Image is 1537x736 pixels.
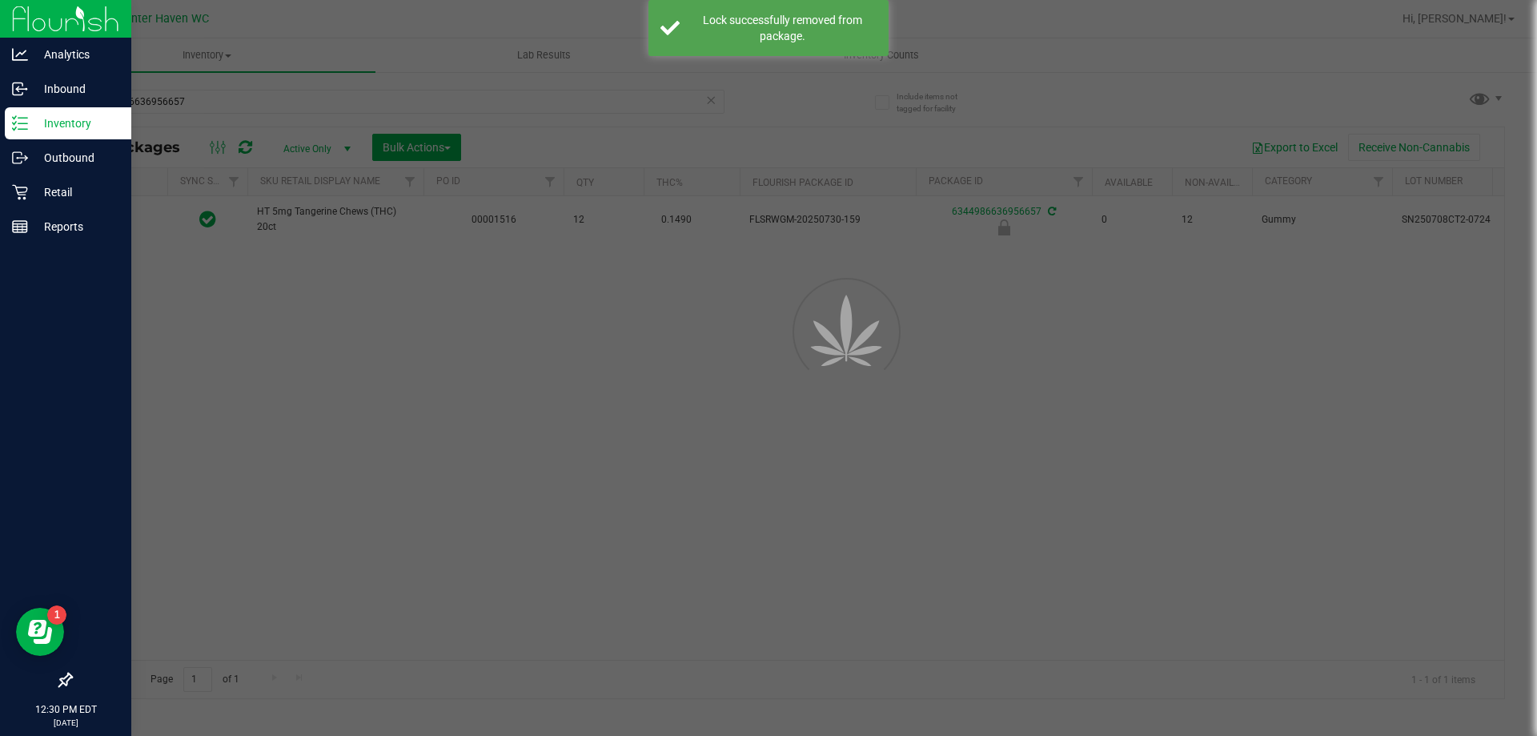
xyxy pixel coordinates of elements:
inline-svg: Reports [12,219,28,235]
p: Reports [28,217,124,236]
inline-svg: Outbound [12,150,28,166]
p: Inventory [28,114,124,133]
iframe: Resource center [16,608,64,656]
p: Analytics [28,45,124,64]
div: Lock successfully removed from package. [688,12,877,44]
p: Outbound [28,148,124,167]
p: Inbound [28,79,124,99]
p: 12:30 PM EDT [7,702,124,717]
inline-svg: Inbound [12,81,28,97]
p: [DATE] [7,717,124,729]
inline-svg: Analytics [12,46,28,62]
inline-svg: Inventory [12,115,28,131]
p: Retail [28,183,124,202]
iframe: Resource center unread badge [47,605,66,625]
inline-svg: Retail [12,184,28,200]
